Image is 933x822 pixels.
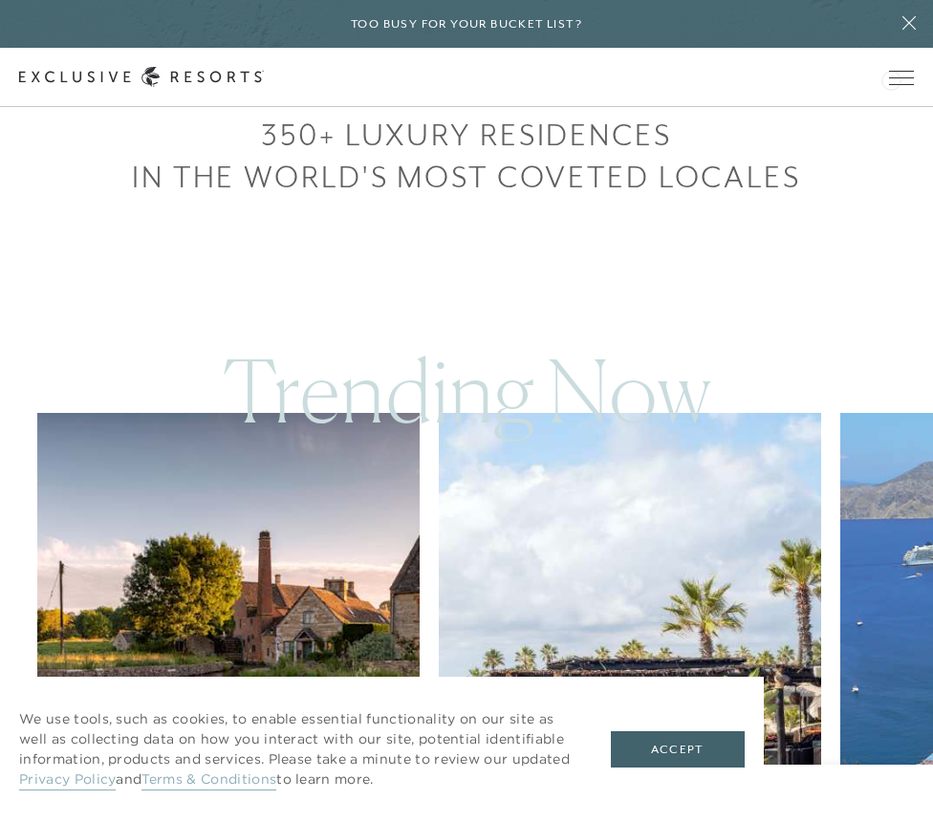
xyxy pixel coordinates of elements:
[611,731,745,768] button: Accept
[889,71,914,84] button: Open navigation
[19,770,116,790] a: Privacy Policy
[351,15,582,33] h6: Too busy for your bucket list?
[141,770,276,790] a: Terms & Conditions
[19,709,573,790] p: We use tools, such as cookies, to enable essential functionality on our site as well as collectin...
